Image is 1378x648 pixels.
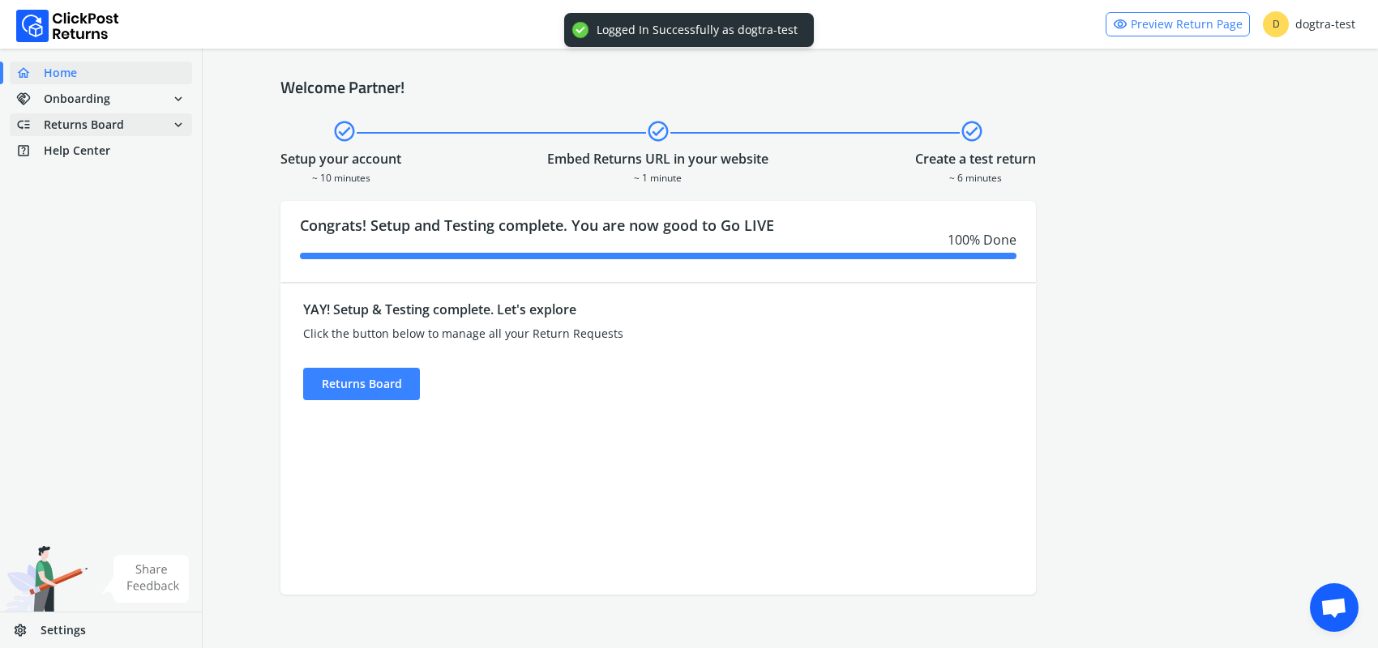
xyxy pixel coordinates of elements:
[1263,11,1355,37] div: dogtra-test
[10,62,192,84] a: homeHome
[1113,13,1128,36] span: visibility
[44,91,110,107] span: Onboarding
[597,23,798,37] div: Logged In Successfully as dogtra-test
[16,139,44,162] span: help_center
[1106,12,1250,36] a: visibilityPreview Return Page
[280,78,1300,97] h4: Welcome Partner!
[332,117,357,146] span: check_circle
[547,149,768,168] div: Embed Returns URL in your website
[303,300,824,319] div: YAY! Setup & Testing complete. Let's explore
[10,139,192,162] a: help_centerHelp Center
[915,149,1036,168] div: Create a test return
[280,201,1036,282] div: Congrats! Setup and Testing complete. You are now good to Go LIVE
[171,113,186,136] span: expand_more
[303,326,824,342] div: Click the button below to manage all your Return Requests
[171,87,186,110] span: expand_more
[646,117,670,146] span: check_circle
[280,149,401,168] div: Setup your account
[300,230,1016,249] div: 100 % Done
[16,62,44,84] span: home
[16,10,119,42] img: Logo
[547,168,768,185] div: ~ 1 minute
[13,619,41,642] span: settings
[16,113,44,136] span: low_priority
[101,555,190,603] img: share feedback
[44,65,77,81] span: Home
[960,117,984,146] span: check_circle
[915,168,1036,185] div: ~ 6 minutes
[44,143,110,159] span: Help Center
[41,622,86,638] span: Settings
[1310,583,1359,632] a: Open chat
[303,368,420,400] div: Returns Board
[280,168,401,185] div: ~ 10 minutes
[1263,11,1289,37] span: D
[16,87,44,110] span: handshake
[44,117,124,133] span: Returns Board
